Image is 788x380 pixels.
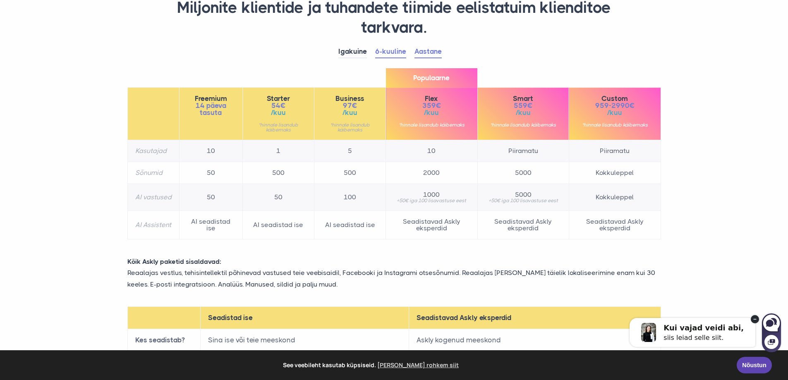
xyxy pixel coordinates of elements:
td: 500 [242,162,314,184]
td: 10 [179,140,242,162]
small: *hinnale lisandub käibemaks [485,122,561,127]
span: Custom [577,95,653,102]
span: 5000 [485,191,561,198]
td: 50 [242,184,314,211]
th: Kes seadistab? [127,329,200,351]
span: /kuu [250,109,307,116]
span: /kuu [485,109,561,116]
span: 97€ [322,102,378,109]
span: Flex [393,95,469,102]
span: Kokkuleppel [577,194,653,201]
span: See veebileht kasutab küpsiseid. [12,359,731,371]
span: /kuu [322,109,378,116]
td: Piiramatu [569,140,661,162]
td: 50 [179,162,242,184]
a: 6-kuuline [375,45,406,58]
span: Starter [250,95,307,102]
td: 50 [179,184,242,211]
td: Seadistavad Askly eksperdid [386,211,477,239]
td: 500 [314,162,386,184]
td: AI seadistad ise [242,211,314,239]
th: Seadistavad Askly eksperdid [409,306,661,329]
span: /kuu [393,109,469,116]
td: Sina ise või teie meeskond [200,329,409,351]
th: AI vastused [127,184,179,211]
span: Populaarne [386,68,477,88]
span: 14 päeva tasuta [187,102,235,116]
th: Kasutajad [127,140,179,162]
td: 5 [314,140,386,162]
td: Piiramatu [477,140,569,162]
span: Smart [485,95,561,102]
p: Reaalajas vestlus, tehisintellektil põhinevad vastused teie veebisaidil, Facebooki ja Instagrami ... [121,267,667,289]
td: Seadistavad Askly eksperdid [569,211,661,239]
th: Seadistad ise [200,306,409,329]
span: 1000 [393,191,469,198]
td: Seadistavad Askly eksperdid [477,211,569,239]
span: 54€ [250,102,307,109]
td: 1 [242,140,314,162]
td: AI seadistad ise [179,211,242,239]
td: 10 [386,140,477,162]
small: *hinnale lisandub käibemaks [577,122,653,127]
a: Nõustun [737,357,772,373]
td: Kokkuleppel [569,162,661,184]
small: *hinnale lisandub käibemaks [393,122,469,127]
td: 2000 [386,162,477,184]
td: AI seadistad ise [314,211,386,239]
td: 100 [314,184,386,211]
span: Freemium [187,95,235,102]
th: AI Assistent [127,211,179,239]
a: learn more about cookies [376,359,460,371]
small: *hinnale lisandub käibemaks [322,122,378,132]
td: 5000 [477,162,569,184]
a: Aastane [414,45,442,58]
span: 559€ [485,102,561,109]
strong: Kõik Askly paketid sisaldavad: [127,258,221,265]
span: 959-2990€ [577,102,653,109]
span: /kuu [577,109,653,116]
td: Askly kogenud meeskond [409,329,661,351]
span: 359€ [393,102,469,109]
a: Igakuine [338,45,367,58]
small: +50€ iga 100 lisavastuse eest [485,198,561,203]
small: +50€ iga 100 lisavastuse eest [393,198,469,203]
small: *hinnale lisandub käibemaks [250,122,307,132]
iframe: Askly chat [612,303,782,353]
th: Sõnumid [127,162,179,184]
span: Business [322,95,378,102]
